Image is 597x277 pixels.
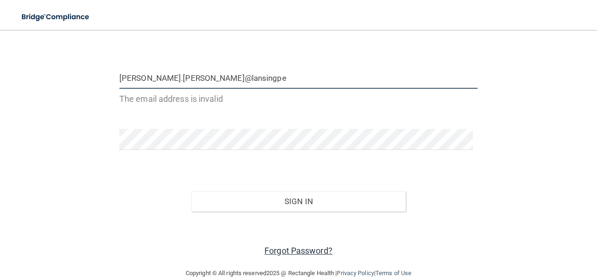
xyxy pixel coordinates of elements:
[119,91,478,107] p: The email address is invalid
[119,68,478,89] input: Email
[191,191,406,212] button: Sign In
[14,7,98,27] img: bridge_compliance_login_screen.278c3ca4.svg
[375,270,411,277] a: Terms of Use
[337,270,374,277] a: Privacy Policy
[264,246,333,256] a: Forgot Password?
